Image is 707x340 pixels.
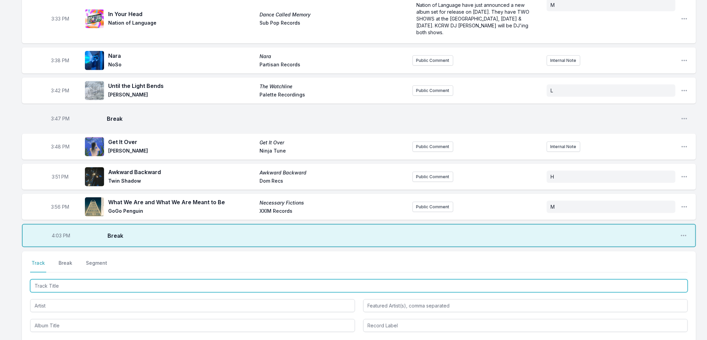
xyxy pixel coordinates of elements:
span: Sub Pop Records [260,19,407,28]
button: Segment [85,260,109,273]
button: Public Comment [413,172,453,182]
span: The Watchline [260,83,407,90]
span: Timestamp [52,232,70,239]
button: Open playlist item options [681,115,688,122]
span: Palette Recordings [260,91,407,100]
button: Open playlist item options [681,143,688,150]
span: Nara [108,52,255,60]
button: Public Comment [413,86,453,96]
input: Artist [30,299,355,312]
span: Timestamp [51,57,70,64]
button: Open playlist item options [681,87,688,94]
img: The Watchline [85,81,104,100]
button: Open playlist item options [681,204,688,210]
span: [PERSON_NAME] [108,91,255,100]
span: Timestamp [51,15,69,22]
span: Ninja Tune [260,147,407,156]
span: Until the Light Bends [108,82,255,90]
span: Get It Over [260,139,407,146]
img: Awkward Backward [85,167,104,186]
span: [PERSON_NAME] [108,147,255,156]
span: M [551,2,555,8]
span: L [551,88,553,93]
img: Necessary Fictions [85,197,104,217]
span: Necessary Fictions [260,199,407,206]
button: Open playlist item options [681,15,688,22]
input: Featured Artist(s), comma separated [363,299,688,312]
input: Record Label [363,319,688,332]
span: Timestamp [51,87,70,94]
span: Twin Shadow [108,178,255,186]
span: Dance Called Memory [260,11,407,18]
span: M [551,204,555,210]
img: Nara [85,51,104,70]
span: Partisan Records [260,61,407,69]
button: Open playlist item options [680,232,687,239]
span: GoGo Penguin [108,208,255,216]
span: Nation of Language [108,19,255,28]
span: Break [107,115,676,123]
input: Track Title [30,279,688,292]
button: Open playlist item options [681,57,688,64]
button: Open playlist item options [681,173,688,180]
span: Dom Recs [260,178,407,186]
button: Public Comment [413,142,453,152]
span: Timestamp [52,173,69,180]
span: Awkward Backward [260,169,407,176]
button: Public Comment [413,55,453,66]
span: Nara [260,53,407,60]
button: Break [57,260,74,273]
input: Album Title [30,319,355,332]
span: Timestamp [51,204,70,210]
span: In Your Head [108,10,255,18]
img: Get It Over [85,137,104,156]
span: Break [108,232,675,240]
span: NoSo [108,61,255,69]
span: What We Are and What We Are Meant to Be [108,198,255,206]
span: Nation of Language have just announced a new album set for release on [DATE]. They have TWO SHOWS... [417,2,531,35]
button: Track [30,260,46,273]
img: Dance Called Memory [85,9,104,28]
span: Timestamp [51,143,70,150]
button: Public Comment [413,202,453,212]
span: Timestamp [51,115,70,122]
span: Awkward Backward [108,168,255,176]
button: Internal Note [547,142,580,152]
span: Get It Over [108,138,255,146]
span: H [551,174,554,180]
span: XXIM Records [260,208,407,216]
button: Internal Note [547,55,580,66]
